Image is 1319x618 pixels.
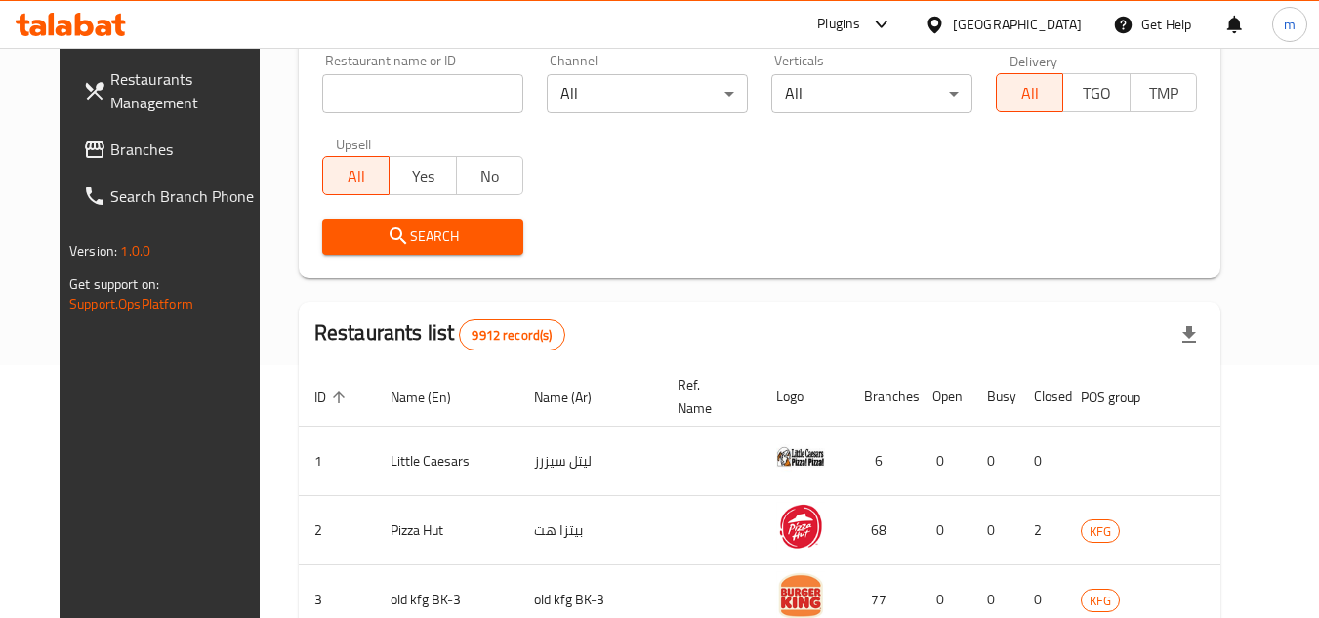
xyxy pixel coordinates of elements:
[848,496,917,565] td: 68
[848,427,917,496] td: 6
[1018,496,1065,565] td: 2
[971,367,1018,427] th: Busy
[1005,79,1055,107] span: All
[1062,73,1130,112] button: TGO
[69,238,117,264] span: Version:
[761,367,848,427] th: Logo
[120,238,150,264] span: 1.0.0
[771,74,972,113] div: All
[1010,54,1058,67] label: Delivery
[67,173,280,220] a: Search Branch Phone
[971,427,1018,496] td: 0
[299,427,375,496] td: 1
[534,386,617,409] span: Name (Ar)
[518,427,662,496] td: ليتل سيزرز
[314,318,565,350] h2: Restaurants list
[1071,79,1122,107] span: TGO
[917,367,971,427] th: Open
[397,162,448,190] span: Yes
[547,74,748,113] div: All
[1018,367,1065,427] th: Closed
[953,14,1082,35] div: [GEOGRAPHIC_DATA]
[971,496,1018,565] td: 0
[459,319,564,350] div: Total records count
[375,496,518,565] td: Pizza Hut
[817,13,860,36] div: Plugins
[996,73,1063,112] button: All
[389,156,456,195] button: Yes
[314,386,351,409] span: ID
[67,56,280,126] a: Restaurants Management
[322,74,523,113] input: Search for restaurant name or ID..
[1130,73,1197,112] button: TMP
[518,496,662,565] td: بيتزا هت
[1018,427,1065,496] td: 0
[322,156,390,195] button: All
[69,271,159,297] span: Get support on:
[299,496,375,565] td: 2
[1284,14,1296,35] span: m
[1081,386,1166,409] span: POS group
[848,367,917,427] th: Branches
[322,219,523,255] button: Search
[460,326,563,345] span: 9912 record(s)
[1082,520,1119,543] span: KFG
[110,138,265,161] span: Branches
[465,162,515,190] span: No
[110,67,265,114] span: Restaurants Management
[917,427,971,496] td: 0
[69,291,193,316] a: Support.OpsPlatform
[1166,311,1213,358] div: Export file
[375,427,518,496] td: Little Caesars
[776,502,825,551] img: Pizza Hut
[678,373,737,420] span: Ref. Name
[336,137,372,150] label: Upsell
[1082,590,1119,612] span: KFG
[67,126,280,173] a: Branches
[1138,79,1189,107] span: TMP
[917,496,971,565] td: 0
[391,386,476,409] span: Name (En)
[776,433,825,481] img: Little Caesars
[338,225,508,249] span: Search
[331,162,382,190] span: All
[110,185,265,208] span: Search Branch Phone
[456,156,523,195] button: No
